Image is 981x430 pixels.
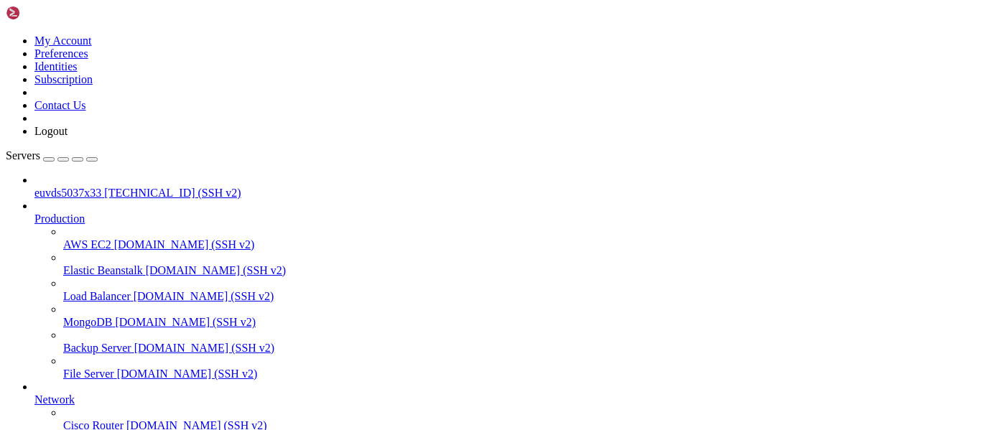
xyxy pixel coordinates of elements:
span: Elastic Beanstalk [63,264,143,276]
span: [DOMAIN_NAME] (SSH v2) [134,290,274,302]
li: Backup Server [DOMAIN_NAME] (SSH v2) [63,329,975,355]
li: MongoDB [DOMAIN_NAME] (SSH v2) [63,303,975,329]
span: Servers [6,149,40,162]
a: Network [34,393,975,406]
span: [DOMAIN_NAME] (SSH v2) [114,238,255,251]
a: Contact Us [34,99,86,111]
a: MongoDB [DOMAIN_NAME] (SSH v2) [63,316,975,329]
span: File Server [63,368,114,380]
a: AWS EC2 [DOMAIN_NAME] (SSH v2) [63,238,975,251]
a: Elastic Beanstalk [DOMAIN_NAME] (SSH v2) [63,264,975,277]
img: Shellngn [6,6,88,20]
a: File Server [DOMAIN_NAME] (SSH v2) [63,368,975,380]
span: AWS EC2 [63,238,111,251]
a: My Account [34,34,92,47]
a: Backup Server [DOMAIN_NAME] (SSH v2) [63,342,975,355]
span: euvds5037x33 [34,187,101,199]
span: [DOMAIN_NAME] (SSH v2) [117,368,258,380]
a: Load Balancer [DOMAIN_NAME] (SSH v2) [63,290,975,303]
li: Elastic Beanstalk [DOMAIN_NAME] (SSH v2) [63,251,975,277]
li: Production [34,200,975,380]
a: Identities [34,60,78,73]
span: Network [34,393,75,406]
a: euvds5037x33 [TECHNICAL_ID] (SSH v2) [34,187,975,200]
li: AWS EC2 [DOMAIN_NAME] (SSH v2) [63,225,975,251]
a: Servers [6,149,98,162]
li: File Server [DOMAIN_NAME] (SSH v2) [63,355,975,380]
a: Production [34,212,975,225]
span: [DOMAIN_NAME] (SSH v2) [146,264,287,276]
a: Preferences [34,47,88,60]
li: Load Balancer [DOMAIN_NAME] (SSH v2) [63,277,975,303]
a: Logout [34,125,68,137]
span: [DOMAIN_NAME] (SSH v2) [134,342,275,354]
span: Production [34,212,85,225]
span: Load Balancer [63,290,131,302]
li: euvds5037x33 [TECHNICAL_ID] (SSH v2) [34,174,975,200]
span: [DOMAIN_NAME] (SSH v2) [115,316,256,328]
a: Subscription [34,73,93,85]
span: Backup Server [63,342,131,354]
span: [TECHNICAL_ID] (SSH v2) [104,187,241,199]
span: MongoDB [63,316,112,328]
